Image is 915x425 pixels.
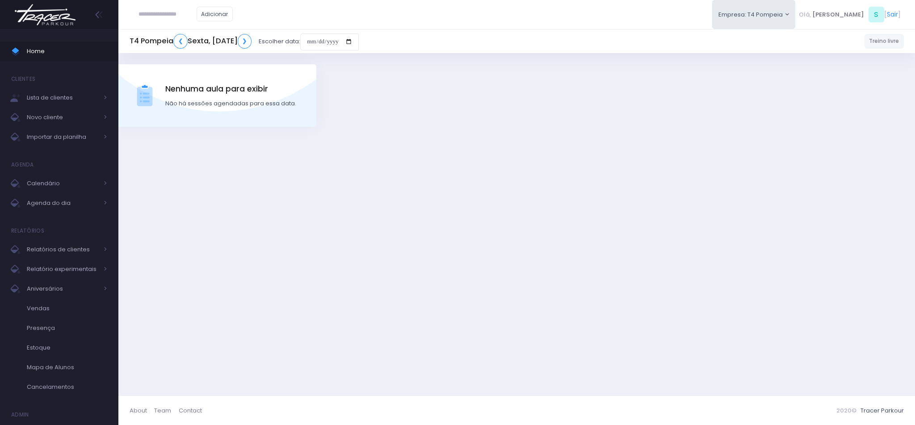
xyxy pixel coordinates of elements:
[165,83,296,95] span: Nenhuma aula para exibir
[165,99,296,108] div: Não há sessões agendadas para essa data.
[197,7,233,21] a: Adicionar
[11,406,29,424] h4: Admin
[11,222,44,240] h4: Relatórios
[27,112,98,123] span: Novo cliente
[887,10,898,19] a: Sair
[27,303,107,314] span: Vendas
[865,34,904,49] a: Treino livre
[860,406,904,415] a: Tracer Parkour
[27,131,98,143] span: Importar da planilha
[130,34,252,49] h5: T4 Pompeia Sexta, [DATE]
[11,70,35,88] h4: Clientes
[130,31,359,52] div: Escolher data:
[795,4,904,25] div: [ ]
[799,10,811,19] span: Olá,
[27,263,98,275] span: Relatório experimentais
[27,197,98,209] span: Agenda do dia
[27,244,98,255] span: Relatórios de clientes
[27,178,98,189] span: Calendário
[27,46,107,57] span: Home
[130,402,154,419] a: About
[869,7,884,22] span: S
[27,381,107,393] span: Cancelamentos
[179,402,202,419] a: Contact
[154,402,178,419] a: Team
[27,283,98,295] span: Aniversários
[238,34,252,49] a: ❯
[27,362,107,373] span: Mapa de Alunos
[173,34,188,49] a: ❮
[27,342,107,354] span: Estoque
[27,92,98,104] span: Lista de clientes
[11,156,34,174] h4: Agenda
[27,322,107,334] span: Presença
[812,10,864,19] span: [PERSON_NAME]
[836,406,856,415] span: 2020©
